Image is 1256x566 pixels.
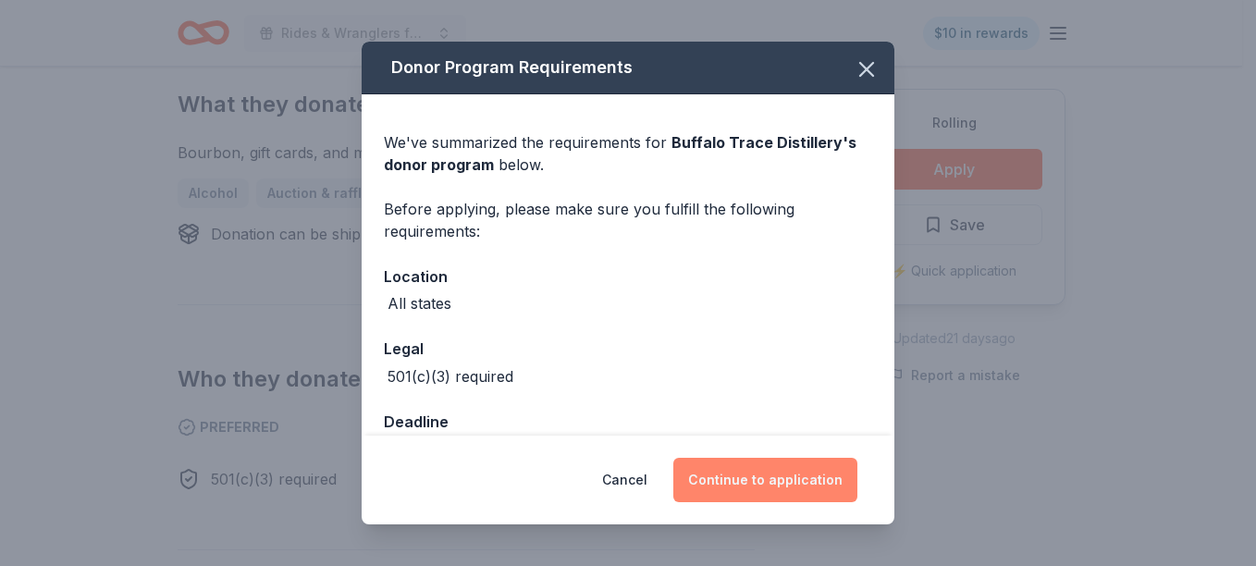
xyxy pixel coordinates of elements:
div: 501(c)(3) required [388,365,513,388]
div: We've summarized the requirements for below. [384,131,872,176]
div: Location [384,265,872,289]
div: Legal [384,337,872,361]
div: All states [388,292,451,314]
div: Before applying, please make sure you fulfill the following requirements: [384,198,872,242]
button: Continue to application [673,458,857,502]
div: Donor Program Requirements [362,42,894,94]
button: Cancel [602,458,647,502]
div: Deadline [384,410,872,434]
